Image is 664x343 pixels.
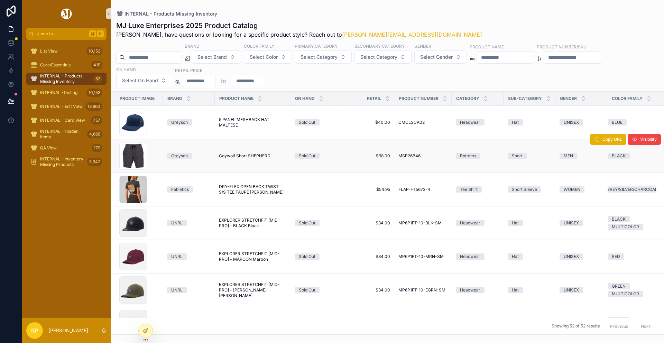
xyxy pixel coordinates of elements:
[608,153,656,159] a: BLACK
[40,118,85,123] span: INTERNAL - Card View
[116,74,172,87] button: Select Button
[124,10,217,17] span: INTERNAL - Products Missing Inventory
[560,287,603,293] a: UNISEX
[512,119,519,126] div: Hat
[219,184,286,195] a: DRY-FLEX OPEN BACK TWIST S/S TEE TAUPE [PERSON_NAME]
[612,224,639,230] div: MULTICOLOR
[40,73,91,84] span: INTERNAL - Products Missing Inventory
[354,50,412,64] button: Select Button
[197,54,227,61] span: Select Brand
[508,119,551,126] a: Hat
[219,153,270,159] span: Coywolf Short SHEPHERD
[40,104,83,109] span: INTERNAL - Edit View
[508,287,551,293] a: Hat
[398,120,425,125] span: CMCLSCA02
[612,291,639,297] div: MULTICOLOR
[640,137,657,142] span: Visibility
[612,253,620,260] div: RED
[37,31,86,37] span: Jump to...
[608,119,656,126] a: BLUE
[347,120,390,125] a: $40.00
[460,220,480,226] div: Headwear
[167,153,211,159] a: Greyson
[560,96,577,101] span: Gender
[414,43,431,49] label: Gender
[40,129,84,140] span: INTERNAL - Hidden Items
[607,186,657,193] div: GREY/SILVER/CHARCOAL
[564,186,580,193] div: WOMEN
[398,120,448,125] a: CMCLSCA02
[347,254,390,259] span: $34.00
[26,114,107,127] a: INTERNAL - Card View757
[460,287,480,293] div: Headwear
[86,47,102,55] div: 10,153
[508,186,551,193] a: Short Sleeve
[456,119,499,126] a: Headwear
[86,89,102,97] div: 10,153
[40,156,84,167] span: INTERNAL - Inventory Missing Products
[508,96,542,101] span: Sub-Category
[295,119,338,126] a: Sold Out
[564,220,579,226] div: UNISEX
[398,220,448,226] a: MP6P1FT-10-BLK-SM
[354,43,405,49] label: Secondary Category
[564,287,579,293] div: UNISEX
[456,186,499,193] a: Tee Shirt
[40,145,57,151] span: QA View
[564,253,579,260] div: UNISEX
[31,326,38,335] span: RP
[120,96,155,101] span: Product Image
[60,8,73,19] img: App logo
[560,119,603,126] a: UNISEX
[116,66,136,73] label: On Hand
[460,253,480,260] div: Headwear
[398,153,421,159] span: MSP26B46
[85,102,102,111] div: 13,960
[299,253,315,260] div: Sold Out
[219,217,286,229] span: EXPLORER STRETCHFIT [MID-PRO] - BLACK Black
[420,54,453,61] span: Select Gender
[116,21,482,30] h1: MJ Luxe Enterprises 2025 Product Catalog
[398,153,448,159] a: MSP26B46
[564,119,579,126] div: UNISEX
[612,317,625,323] div: WHITE
[26,59,107,71] a: Core/Essentials419
[398,254,444,259] span: MP6P1FT-10-MRN-SM
[512,287,519,293] div: Hat
[87,158,102,166] div: 5,342
[414,50,467,64] button: Select Button
[91,61,102,69] div: 419
[295,96,315,101] span: On Hand
[347,287,390,293] a: $34.00
[347,153,390,159] a: $98.00
[295,153,338,159] a: Sold Out
[171,253,183,260] div: UNRL
[512,253,519,260] div: Hat
[219,251,286,262] span: EXPLORER STRETCHFIT [MID-PRO] - MAROON Maroon
[299,119,315,126] div: Sold Out
[122,77,158,84] span: Select On Hand
[40,62,71,68] span: Core/Essentials
[612,119,622,126] div: BLUE
[171,119,188,126] div: Greyson
[26,28,107,40] button: Jump to...K
[40,48,58,54] span: List View
[560,186,603,193] a: WOMEN
[48,327,88,334] p: [PERSON_NAME]
[244,50,292,64] button: Select Button
[116,10,217,17] a: INTERNAL - Products Missing Inventory
[244,43,274,49] label: Color Family
[295,253,338,260] a: Sold Out
[560,220,603,226] a: UNISEX
[26,100,107,113] a: INTERNAL - Edit View13,960
[98,31,103,37] span: K
[456,253,499,260] a: Headwear
[608,253,656,260] a: RED
[456,287,499,293] a: Headwear
[167,253,211,260] a: UNRL
[192,50,241,64] button: Select Button
[219,282,286,298] a: EXPLORER STRETCHFIT [MID-PRO] - [PERSON_NAME] [PERSON_NAME]
[460,186,478,193] div: Tee Shirt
